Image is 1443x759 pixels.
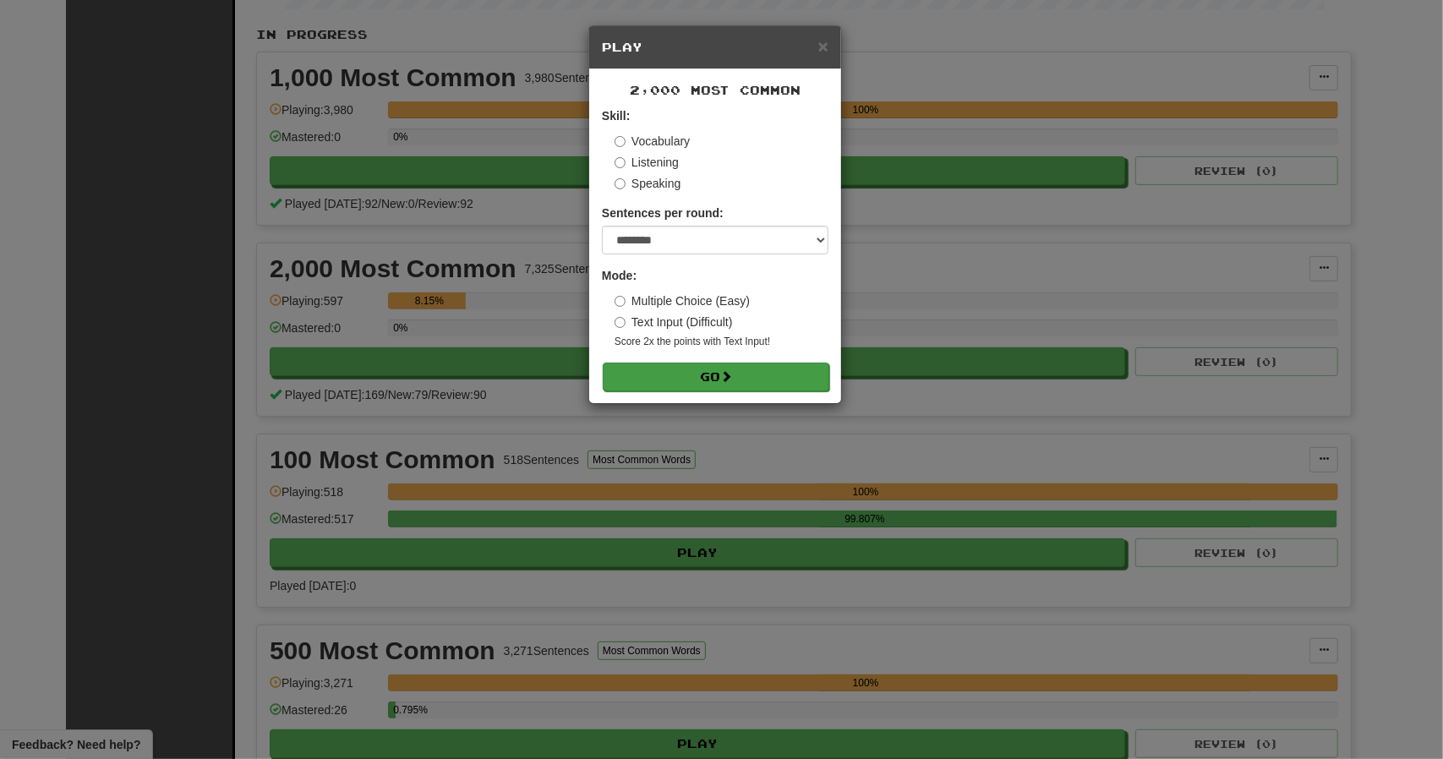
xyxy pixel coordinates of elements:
[630,83,801,97] span: 2,000 Most Common
[603,363,829,391] button: Go
[615,335,828,349] small: Score 2x the points with Text Input !
[602,269,637,282] strong: Mode:
[818,36,828,56] span: ×
[818,37,828,55] button: Close
[602,109,630,123] strong: Skill:
[615,317,626,328] input: Text Input (Difficult)
[615,133,690,150] label: Vocabulary
[615,154,679,171] label: Listening
[615,157,626,168] input: Listening
[615,296,626,307] input: Multiple Choice (Easy)
[615,136,626,147] input: Vocabulary
[602,39,828,56] h5: Play
[615,314,733,330] label: Text Input (Difficult)
[615,292,750,309] label: Multiple Choice (Easy)
[602,205,724,221] label: Sentences per round:
[615,175,681,192] label: Speaking
[615,178,626,189] input: Speaking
